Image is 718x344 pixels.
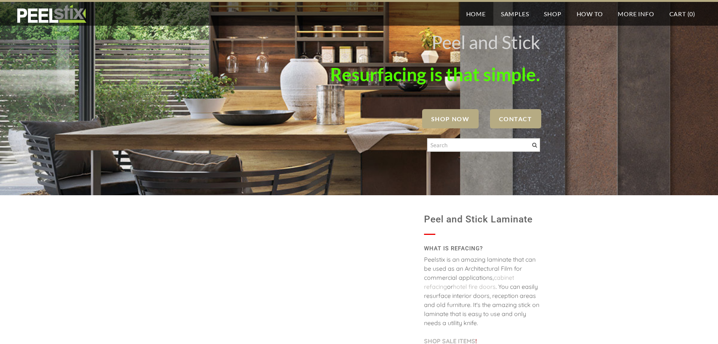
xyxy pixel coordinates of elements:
font: Resurfacing is that simple. [330,63,540,85]
a: cabinet refacing [424,274,514,290]
a: Home [459,2,493,26]
img: REFACE SUPPLIES [15,5,88,23]
a: Shop [536,2,569,26]
h1: Peel and Stick Laminate [424,210,540,228]
a: How To [569,2,611,26]
h2: WHAT IS REFACING? [424,242,540,255]
span: Search [532,143,537,148]
input: Search [427,138,540,152]
a: hotel fire doors [453,283,496,290]
a: More Info [610,2,661,26]
span: 0 [689,10,693,17]
a: Contact [490,109,541,128]
a: SHOP NOW [422,109,479,128]
font: Peel and Stick ​ [432,31,540,53]
a: Cart (0) [662,2,703,26]
a: Samples [493,2,537,26]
